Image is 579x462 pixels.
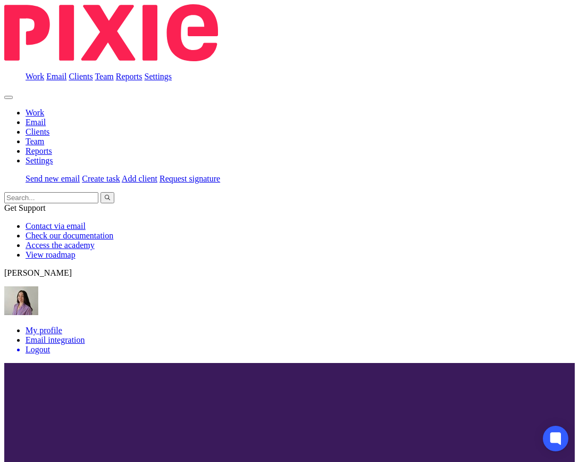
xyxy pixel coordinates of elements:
input: Search [4,192,98,203]
a: Contact via email [26,221,86,230]
a: Work [26,72,44,81]
a: Clients [69,72,93,81]
a: Email [46,72,66,81]
a: Access the academy [26,241,95,250]
a: Email integration [26,335,85,344]
a: Request signature [160,174,220,183]
a: My profile [26,326,62,335]
a: View roadmap [26,250,75,259]
a: Create task [82,174,120,183]
a: Work [26,108,44,117]
a: Reports [116,72,142,81]
a: Clients [26,127,49,136]
span: Logout [26,345,50,354]
a: Check our documentation [26,231,113,240]
a: Logout [26,345,575,354]
p: [PERSON_NAME] [4,268,575,278]
span: Get Support [4,203,46,212]
button: Search [100,192,114,203]
a: Settings [145,72,172,81]
a: Team [95,72,113,81]
a: Settings [26,156,53,165]
a: Team [26,137,44,146]
a: Add client [122,174,157,183]
img: Pixie [4,4,218,61]
a: Send new email [26,174,80,183]
img: Olivia.jpg [4,286,38,315]
a: Reports [26,146,52,155]
a: Email [26,118,46,127]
